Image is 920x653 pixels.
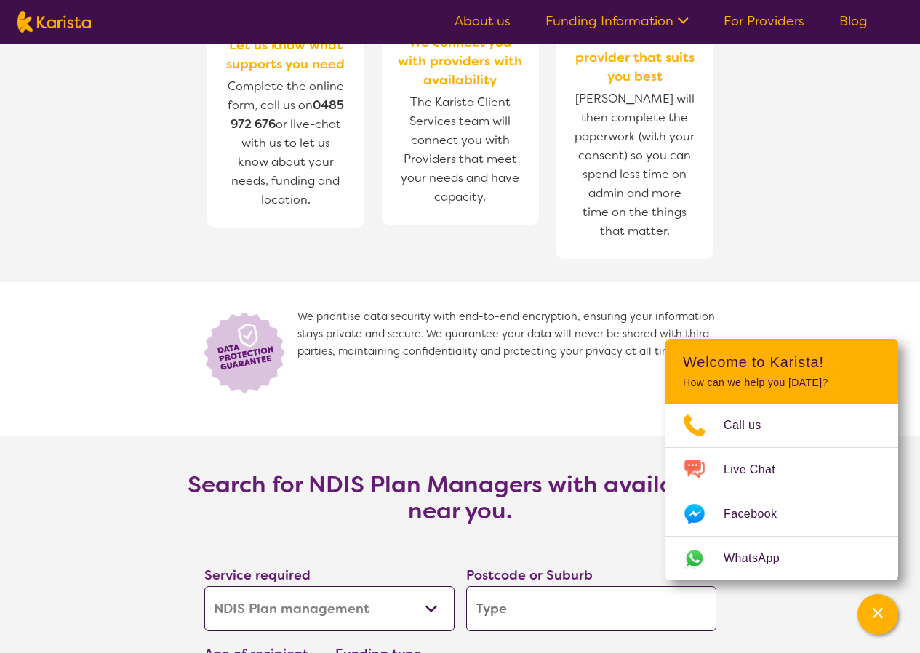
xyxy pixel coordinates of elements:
[466,586,716,631] input: Type
[571,29,699,86] span: You choose the provider that suits you best
[683,377,881,389] p: How can we help you [DATE]?
[545,12,689,30] a: Funding Information
[204,566,311,584] label: Service required
[297,308,722,396] span: We prioritise data security with end-to-end encryption, ensuring your information stays private a...
[857,594,898,635] button: Channel Menu
[665,537,898,580] a: Web link opens in a new tab.
[839,12,868,30] a: Blog
[665,404,898,580] ul: Choose channel
[724,414,779,436] span: Call us
[17,11,91,33] img: Karista logo
[724,12,804,30] a: For Providers
[724,503,794,525] span: Facebook
[222,36,350,73] span: Let us know what supports you need
[466,566,593,584] label: Postcode or Suburb
[396,33,524,89] span: We connect you with providers with availability
[228,79,344,207] span: Complete the online form, call us on or live-chat with us to let us know about your needs, fundin...
[455,12,511,30] a: About us
[396,89,524,210] span: The Karista Client Services team will connect you with Providers that meet your needs and have ca...
[724,548,797,569] span: WhatsApp
[571,86,699,244] span: [PERSON_NAME] will then complete the paperwork (with your consent) so you can spend less time on ...
[724,459,793,481] span: Live Chat
[683,353,881,371] h2: Welcome to Karista!
[665,339,898,580] div: Channel Menu
[169,471,751,524] h3: Search for NDIS Plan Managers with availability near you.
[231,97,344,132] a: 0485 972 676
[199,308,297,396] img: Lock icon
